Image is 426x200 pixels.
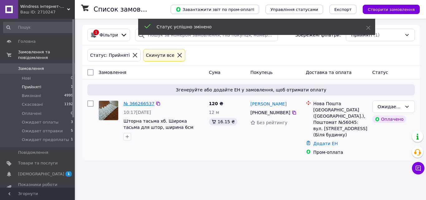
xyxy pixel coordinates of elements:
[71,128,73,134] span: 5
[18,160,58,166] span: Товари та послуги
[313,141,338,146] a: Додати ЕН
[378,103,402,110] div: Ожидает отправки
[99,101,118,120] img: Фото товару
[18,182,58,193] span: Показники роботи компанії
[123,101,154,106] a: № 366266537
[18,150,48,155] span: Повідомлення
[313,100,367,107] div: Нова Пошта
[372,70,388,75] span: Статус
[306,70,352,75] span: Доставка та оплата
[71,84,73,90] span: 1
[209,110,219,115] span: 12 м
[3,22,74,33] input: Пошук
[20,4,67,9] span: Windress інтернет-магазин тюля, штор та аксесуарів
[99,70,126,75] span: Замовлення
[22,120,59,125] span: Ожидает оплаты
[18,49,75,61] span: Замовлення та повідомлення
[22,128,63,134] span: Ожидает отправки
[94,6,157,13] h1: Список замовлень
[368,7,415,12] span: Створити замовлення
[171,5,259,14] button: Завантажити звіт по пром-оплаті
[329,5,357,14] button: Експорт
[270,7,318,12] span: Управління статусами
[22,111,41,116] span: Оплачені
[90,87,412,93] span: Згенеруйте або додайте ЕН у замовлення, щоб отримати оплату
[250,101,287,107] a: [PERSON_NAME]
[65,171,72,177] span: 1
[64,93,73,99] span: 4999
[89,52,131,59] div: Статус: Прийняті
[363,5,420,14] button: Створити замовлення
[313,149,367,155] div: Пром-оплата
[64,102,73,107] span: 1192
[412,162,424,174] button: Чат з покупцем
[99,100,119,120] a: Фото товару
[22,137,69,143] span: Ожидает предоплаты
[334,7,352,12] span: Експорт
[22,84,41,90] span: Прийняті
[71,120,73,125] span: 3
[209,70,220,75] span: Cума
[71,137,73,143] span: 1
[157,24,351,30] div: Статус успішно змінено
[22,102,43,107] span: Скасовані
[71,111,73,116] span: 0
[209,118,237,125] div: 16.15 ₴
[372,115,406,123] div: Оплачено
[18,66,44,71] span: Замовлення
[250,70,273,75] span: Покупець
[265,5,323,14] button: Управління статусами
[22,93,41,99] span: Виконані
[123,110,151,115] span: 10:17[DATE]
[145,52,176,59] div: Cкинути все
[20,9,75,15] div: Ваш ID: 2710247
[22,76,31,81] span: Нові
[356,7,420,12] a: Створити замовлення
[176,7,254,12] span: Завантажити звіт по пром-оплаті
[249,108,292,117] div: [PHONE_NUMBER]
[99,32,118,38] span: Фільтри
[313,107,367,138] div: [GEOGRAPHIC_DATA] ([GEOGRAPHIC_DATA].), Поштомат №56045: вул. [STREET_ADDRESS] (Біля будинку)
[18,171,64,177] span: [DEMOGRAPHIC_DATA]
[257,120,288,125] span: Без рейтингу
[18,39,36,44] span: Головна
[373,32,380,37] span: (1)
[71,76,73,81] span: 0
[209,101,223,106] span: 120 ₴
[123,119,193,130] a: Шторна тасьма хб. Широка тасьма для штор, ширина 6см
